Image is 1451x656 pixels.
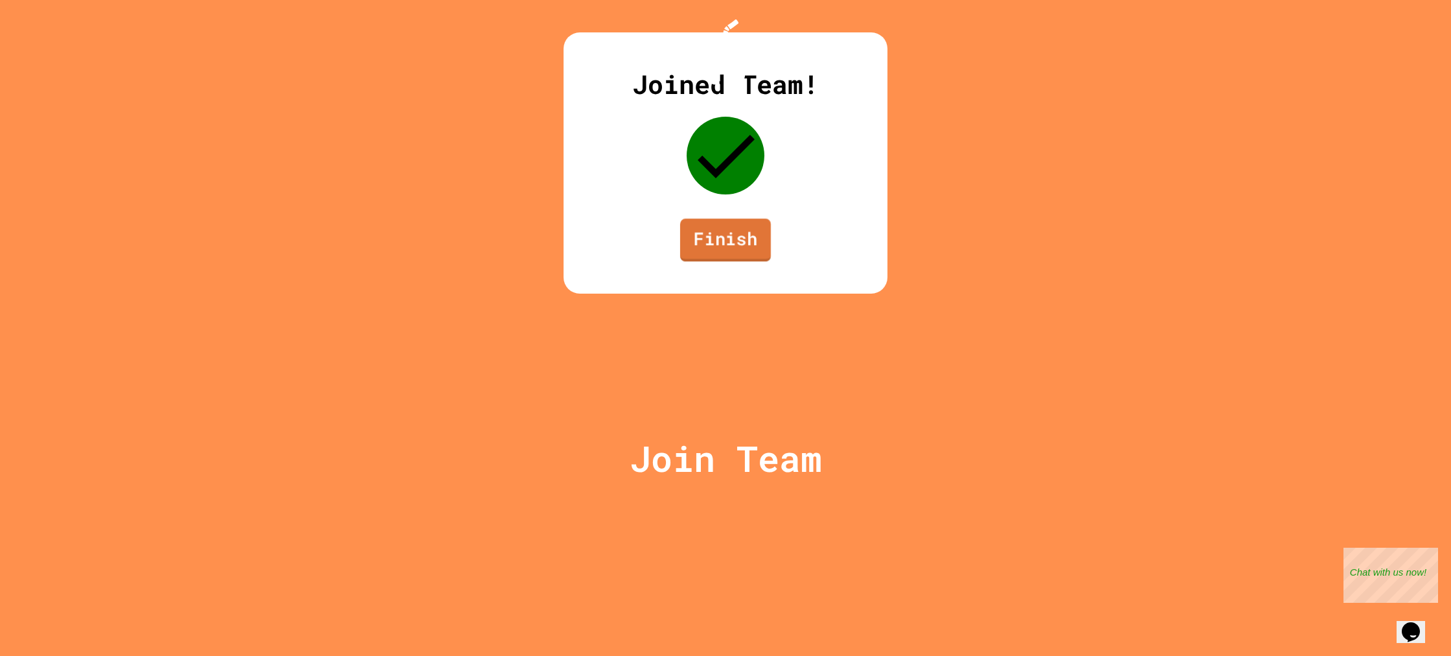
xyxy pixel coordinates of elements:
iframe: chat widget [1343,548,1438,603]
a: Finish [680,218,771,261]
img: Logo.svg [700,19,751,85]
p: Join Team [630,432,822,486]
iframe: chat widget [1397,604,1438,643]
